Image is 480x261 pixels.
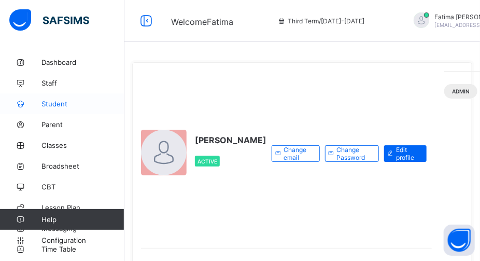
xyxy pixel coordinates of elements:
[41,162,124,170] span: Broadsheet
[41,215,124,224] span: Help
[41,79,124,87] span: Staff
[41,100,124,108] span: Student
[397,146,419,161] span: Edit profile
[41,203,124,212] span: Lesson Plan
[452,88,470,94] span: Admin
[41,236,124,244] span: Configuration
[41,120,124,129] span: Parent
[41,141,124,149] span: Classes
[277,17,364,25] span: session/term information
[171,17,233,27] span: Welcome Fatima
[284,146,312,161] span: Change email
[41,183,124,191] span: CBT
[41,58,124,66] span: Dashboard
[197,158,217,164] span: Active
[195,135,266,145] span: [PERSON_NAME]
[9,9,89,31] img: safsims
[444,225,475,256] button: Open asap
[336,146,371,161] span: Change Password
